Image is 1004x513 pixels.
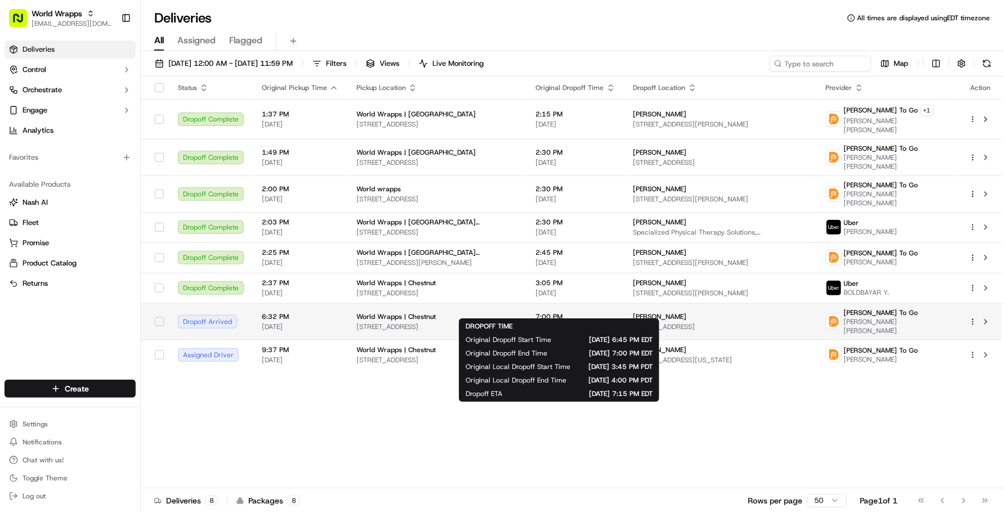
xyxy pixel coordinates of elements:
[466,389,502,398] span: Dropoff ETA
[633,345,687,354] span: [PERSON_NAME]
[536,218,615,227] span: 2:30 PM
[356,148,476,157] span: World Wrapps | [GEOGRAPHIC_DATA]
[876,56,914,71] button: Map
[921,104,934,116] button: +1
[150,56,298,71] button: [DATE] 12:00 AM - [DATE] 11:59 PM
[307,56,351,71] button: Filters
[29,73,203,84] input: Got a question? Start typing here...
[32,8,82,19] span: World Wrapps
[5,101,136,119] button: Engage
[633,184,687,193] span: [PERSON_NAME]
[5,380,136,398] button: Create
[466,362,570,371] span: Original Local Dropoff Start Time
[262,158,338,167] span: [DATE]
[770,56,871,71] input: Type to search
[262,289,338,298] span: [DATE]
[979,56,995,71] button: Refresh
[5,434,136,450] button: Notifications
[5,4,117,31] button: World Wrapps[EMAIL_ADDRESS][DOMAIN_NAME]
[844,227,898,236] span: [PERSON_NAME]
[536,258,615,267] span: [DATE]
[23,438,62,447] span: Notifications
[569,335,653,344] span: [DATE] 6:45 PM EDT
[633,289,808,298] span: [STREET_ADDRESS][PERSON_NAME]
[844,279,859,288] span: Uber
[262,110,338,119] span: 1:37 PM
[844,144,918,153] span: [PERSON_NAME] To Go
[262,355,338,364] span: [DATE]
[633,148,687,157] span: [PERSON_NAME]
[827,250,841,265] img: ddtg_logo_v2.png
[262,312,338,321] span: 6:32 PM
[844,190,951,208] span: [PERSON_NAME] [PERSON_NAME]
[536,289,615,298] span: [DATE]
[633,195,808,204] span: [STREET_ADDRESS][PERSON_NAME]
[262,278,338,287] span: 2:37 PM
[844,116,951,134] span: [PERSON_NAME] [PERSON_NAME]
[844,218,859,227] span: Uber
[5,416,136,432] button: Settings
[432,58,484,69] span: Live Monitoring
[262,184,338,193] span: 2:00 PM
[23,258,77,268] span: Product Catalog
[633,218,687,227] span: [PERSON_NAME]
[536,228,615,237] span: [DATE]
[536,248,615,257] span: 2:45 PM
[23,163,86,174] span: Knowledge Base
[827,112,841,127] img: ddtg_logo_v2.png
[536,158,615,167] span: [DATE]
[633,120,808,129] span: [STREET_ADDRESS][PERSON_NAME]
[206,496,218,506] div: 8
[356,120,518,129] span: [STREET_ADDRESS]
[5,254,136,272] button: Product Catalog
[844,258,918,267] span: [PERSON_NAME]
[844,346,918,355] span: [PERSON_NAME] To Go
[5,61,136,79] button: Control
[466,349,547,358] span: Original Dropoff End Time
[7,159,91,179] a: 📗Knowledge Base
[633,83,686,92] span: Dropoff Location
[11,45,205,63] p: Welcome 👋
[23,125,53,136] span: Analytics
[23,238,49,248] span: Promise
[178,83,197,92] span: Status
[38,119,142,128] div: We're available if you need us!
[536,110,615,119] span: 2:15 PM
[9,278,131,289] a: Returns
[827,314,841,329] img: ddtg_logo_v2.png
[844,308,918,317] span: [PERSON_NAME] To Go
[536,148,615,157] span: 2:30 PM
[23,218,39,228] span: Fleet
[262,218,338,227] span: 2:03 PM
[38,107,185,119] div: Start new chat
[23,105,47,115] span: Engage
[23,456,64,465] span: Chat with us!
[826,83,853,92] span: Provider
[262,195,338,204] span: [DATE]
[79,190,136,199] a: Powered byPylon
[5,214,136,232] button: Fleet
[827,220,841,235] img: uber-new-logo.jpeg
[356,322,518,331] span: [STREET_ADDRESS]
[536,184,615,193] span: 2:30 PM
[262,83,327,92] span: Original Pickup Time
[633,312,687,321] span: [PERSON_NAME]
[262,120,338,129] span: [DATE]
[633,110,687,119] span: [PERSON_NAME]
[11,164,20,173] div: 📗
[5,452,136,468] button: Chat with us!
[361,56,404,71] button: Views
[326,58,346,69] span: Filters
[536,312,615,321] span: 7:00 PM
[5,274,136,292] button: Returns
[229,34,262,47] span: Flagged
[23,278,48,289] span: Returns
[356,312,436,321] span: World Wrapps | Chestnut
[95,164,104,173] div: 💻
[262,345,338,354] span: 9:37 PM
[894,58,909,69] span: Map
[356,258,518,267] span: [STREET_ADDRESS][PERSON_NAME]
[536,195,615,204] span: [DATE]
[858,13,990,22] span: All times are displayed using EDT timezone
[536,278,615,287] span: 3:05 PM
